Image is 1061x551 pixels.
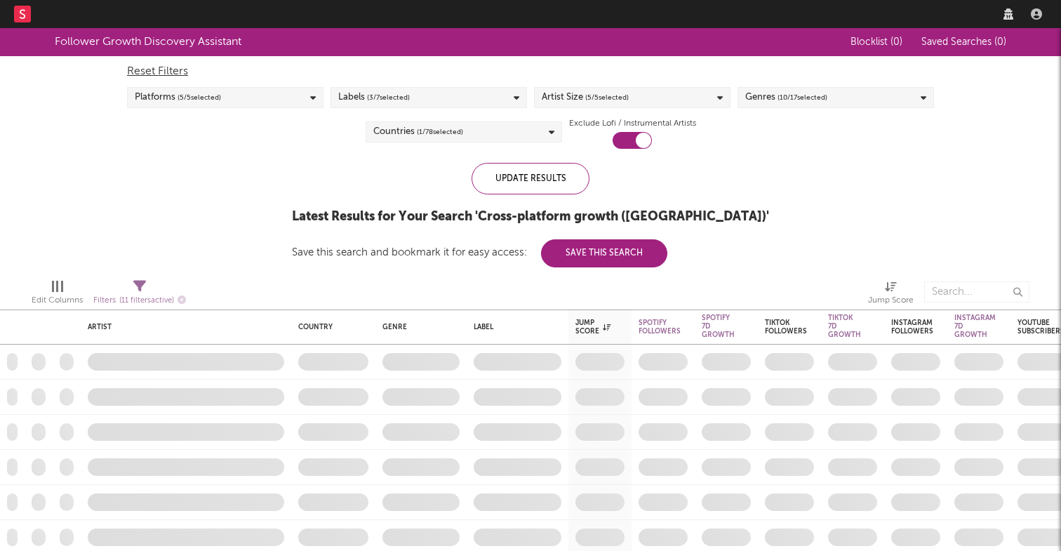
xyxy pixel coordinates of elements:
[178,89,221,106] span: ( 5 / 5 selected)
[778,89,827,106] span: ( 10 / 17 selected)
[55,34,241,51] div: Follower Growth Discovery Assistant
[32,274,83,315] div: Edit Columns
[417,124,463,140] span: ( 1 / 78 selected)
[127,63,934,80] div: Reset Filters
[639,319,681,336] div: Spotify Followers
[93,292,186,310] div: Filters
[367,89,410,106] span: ( 3 / 7 selected)
[472,163,589,194] div: Update Results
[93,274,186,315] div: Filters(11 filters active)
[32,292,83,309] div: Edit Columns
[373,124,463,140] div: Countries
[921,37,1006,47] span: Saved Searches
[702,314,735,339] div: Spotify 7D Growth
[891,319,933,336] div: Instagram Followers
[850,37,902,47] span: Blocklist
[298,323,361,331] div: Country
[474,323,554,331] div: Label
[382,323,453,331] div: Genre
[745,89,827,106] div: Genres
[890,37,902,47] span: ( 0 )
[119,297,174,305] span: ( 11 filters active)
[338,89,410,106] div: Labels
[575,319,610,336] div: Jump Score
[569,115,696,132] label: Exclude Lofi / Instrumental Artists
[292,247,667,258] div: Save this search and bookmark it for easy access:
[585,89,629,106] span: ( 5 / 5 selected)
[88,323,277,331] div: Artist
[994,37,1006,47] span: ( 0 )
[828,314,861,339] div: Tiktok 7D Growth
[917,36,1006,48] button: Saved Searches (0)
[541,239,667,267] button: Save This Search
[765,319,807,336] div: Tiktok Followers
[542,89,629,106] div: Artist Size
[924,281,1029,303] input: Search...
[954,314,996,339] div: Instagram 7D Growth
[868,274,914,315] div: Jump Score
[292,208,769,225] div: Latest Results for Your Search ' Cross-platform growth ([GEOGRAPHIC_DATA]) '
[135,89,221,106] div: Platforms
[868,292,914,309] div: Jump Score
